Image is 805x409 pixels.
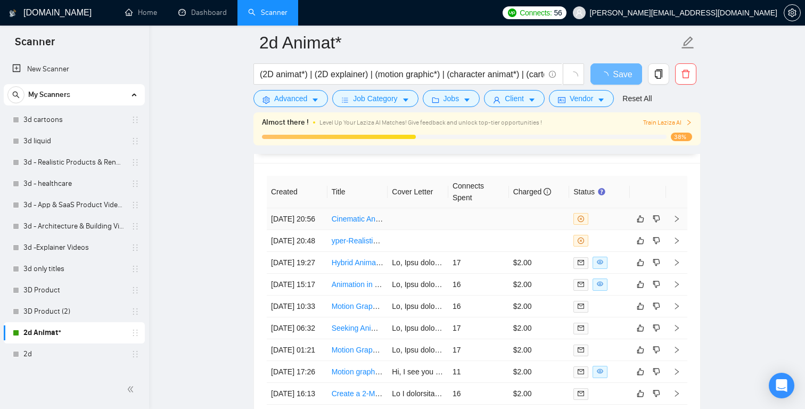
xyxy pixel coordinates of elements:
[508,9,516,17] img: upwork-logo.png
[332,389,639,398] a: Create a 2-Minute 2D Explainer Video – Scientific Animation for Diamond Tracing Technology
[267,383,327,405] td: [DATE] 16:13
[648,69,669,79] span: copy
[600,71,613,80] span: loading
[544,188,551,195] span: info-circle
[676,69,696,79] span: delete
[634,212,647,225] button: like
[643,118,692,128] button: Train Laziza AI
[653,258,660,267] span: dislike
[448,317,509,339] td: 17
[131,158,139,167] span: holder
[443,93,459,104] span: Jobs
[23,237,125,258] a: 3d -Explainer Videos
[509,274,570,296] td: $2.00
[634,300,647,313] button: like
[131,265,139,273] span: holder
[267,296,327,317] td: [DATE] 10:33
[262,117,309,128] span: Almost there !
[653,346,660,354] span: dislike
[274,93,307,104] span: Advanced
[578,390,584,397] span: mail
[634,322,647,334] button: like
[341,96,349,104] span: bars
[259,29,679,56] input: Scanner name...
[576,9,583,17] span: user
[650,212,663,225] button: dislike
[509,252,570,274] td: $2.00
[332,258,570,267] a: Hybrid Animator / VFX Compositor for Real-to-Animation Transformation
[613,68,632,81] span: Save
[637,280,644,289] span: like
[23,343,125,365] a: 2d
[673,346,680,354] span: right
[650,322,663,334] button: dislike
[267,339,327,361] td: [DATE] 01:21
[23,194,125,216] a: 3d - App & SaaS Product Videos
[332,367,405,376] a: Motion graphic of logo
[23,322,125,343] a: 2d Animat*
[597,281,603,287] span: eye
[448,252,509,274] td: 17
[178,8,227,17] a: dashboardDashboard
[570,93,593,104] span: Vendor
[260,68,544,81] input: Search Freelance Jobs...
[23,216,125,237] a: 3d - Architecture & Building Visualization:
[327,252,388,274] td: Hybrid Animator / VFX Compositor for Real-to-Animation Transformation
[23,365,125,386] a: ChatGPT Prompt
[769,373,794,398] div: Open Intercom Messenger
[578,238,584,244] span: close-circle
[513,187,552,196] span: Charged
[448,361,509,383] td: 11
[311,96,319,104] span: caret-down
[131,201,139,209] span: holder
[131,222,139,231] span: holder
[578,347,584,353] span: mail
[327,317,388,339] td: Seeking Animator for Heartfelt Children’s Book Trailer – “Roy the Homeless Boy”
[448,383,509,405] td: 16
[23,280,125,301] a: 3D Product
[650,278,663,291] button: dislike
[650,300,663,313] button: dislike
[673,390,680,397] span: right
[267,361,327,383] td: [DATE] 17:26
[637,346,644,354] span: like
[131,307,139,316] span: holder
[493,96,500,104] span: user
[332,324,645,332] a: Seeking Animator for Heartfelt Children’s Book Trailer – “[PERSON_NAME] the Homeless Boy”
[448,176,509,208] th: Connects Spent
[509,361,570,383] td: $2.00
[673,324,680,332] span: right
[267,208,327,230] td: [DATE] 20:56
[28,84,70,105] span: My Scanners
[653,389,660,398] span: dislike
[131,286,139,295] span: holder
[463,96,471,104] span: caret-down
[267,274,327,296] td: [DATE] 15:17
[634,365,647,378] button: like
[784,4,801,21] button: setting
[327,296,388,317] td: Motion Graphic Designer/Illustrator for Social Media
[267,317,327,339] td: [DATE] 06:32
[637,258,644,267] span: like
[681,36,695,50] span: edit
[505,93,524,104] span: Client
[327,274,388,296] td: Animation in Comic style for Music Video
[267,252,327,274] td: [DATE] 19:27
[784,9,801,17] a: setting
[653,324,660,332] span: dislike
[8,91,24,99] span: search
[673,215,680,223] span: right
[23,130,125,152] a: 3d liquid
[637,236,644,245] span: like
[650,343,663,356] button: dislike
[327,208,388,230] td: Cinematic Animator Wanted for One-Minute Trailer (High-End Project)
[23,152,125,173] a: 3d - Realistic Products & Renders
[648,63,669,85] button: copy
[650,365,663,378] button: dislike
[127,384,137,395] span: double-left
[578,259,584,266] span: mail
[597,187,606,197] div: Tooltip anchor
[569,71,578,81] span: loading
[248,8,287,17] a: searchScanner
[673,237,680,244] span: right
